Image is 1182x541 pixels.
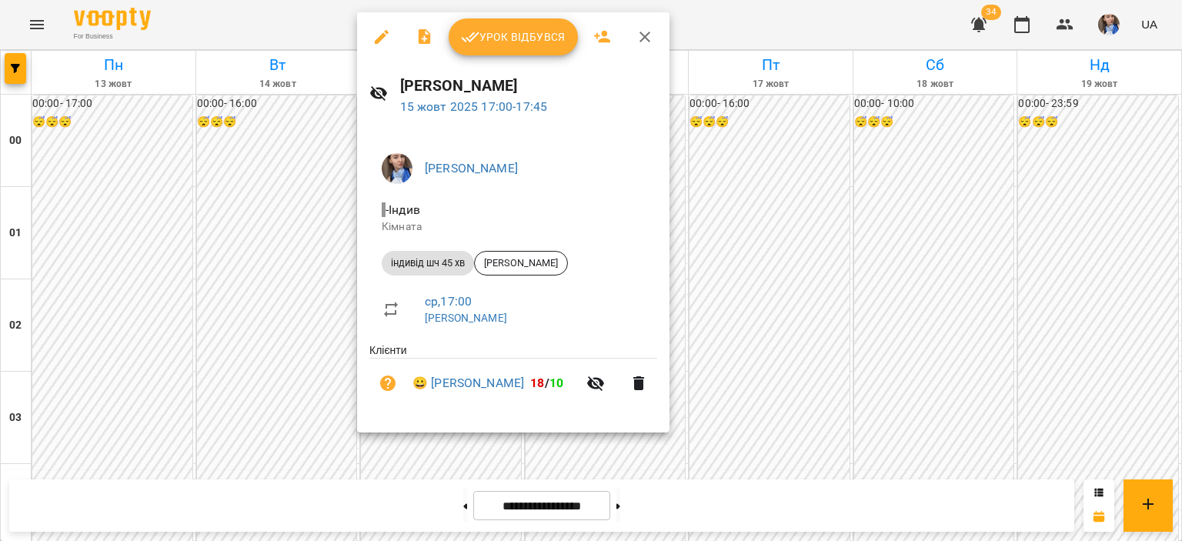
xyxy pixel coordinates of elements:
a: 15 жовт 2025 17:00-17:45 [400,99,548,114]
a: 😀 [PERSON_NAME] [412,374,524,392]
span: індивід шч 45 хв [382,256,474,270]
h6: [PERSON_NAME] [400,74,657,98]
span: 10 [549,376,563,390]
span: Урок відбувся [461,28,566,46]
span: [PERSON_NAME] [475,256,567,270]
a: [PERSON_NAME] [425,312,507,324]
ul: Клієнти [369,342,657,414]
p: Кімната [382,219,645,235]
img: 727e98639bf378bfedd43b4b44319584.jpeg [382,153,412,184]
button: Урок відбувся [449,18,578,55]
b: / [530,376,563,390]
span: - Індив [382,202,423,217]
div: [PERSON_NAME] [474,251,568,276]
a: [PERSON_NAME] [425,161,518,175]
span: 18 [530,376,544,390]
a: ср , 17:00 [425,294,472,309]
button: Візит ще не сплачено. Додати оплату? [369,365,406,402]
